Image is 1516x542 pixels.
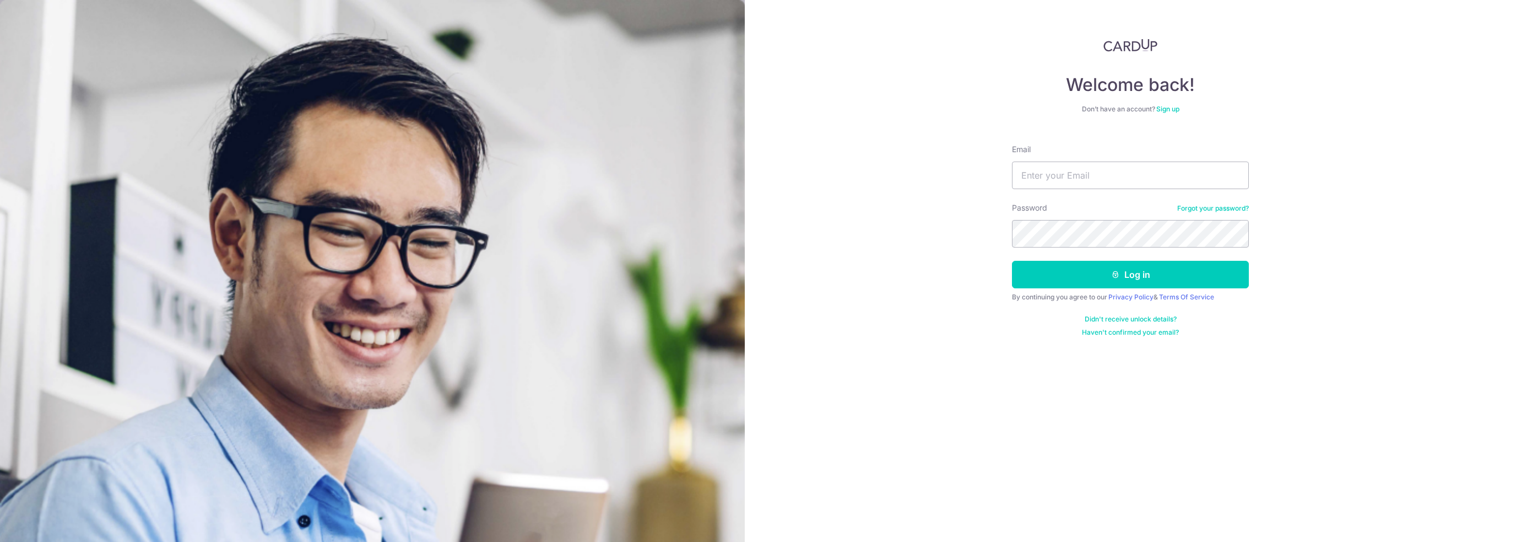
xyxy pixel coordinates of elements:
button: Log in [1012,261,1249,288]
a: Sign up [1156,105,1179,113]
h4: Welcome back! [1012,74,1249,96]
div: By continuing you agree to our & [1012,293,1249,302]
a: Forgot your password? [1177,204,1249,213]
img: CardUp Logo [1103,39,1157,52]
label: Email [1012,144,1031,155]
div: Don’t have an account? [1012,105,1249,114]
a: Haven't confirmed your email? [1082,328,1179,337]
a: Privacy Policy [1108,293,1154,301]
label: Password [1012,202,1047,213]
a: Terms Of Service [1159,293,1214,301]
a: Didn't receive unlock details? [1085,315,1177,324]
input: Enter your Email [1012,162,1249,189]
